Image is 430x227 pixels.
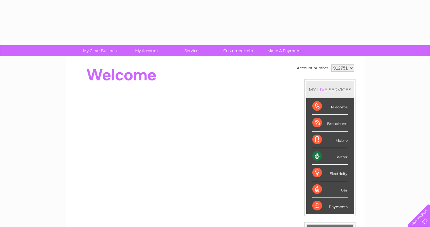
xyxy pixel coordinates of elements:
a: Customer Help [213,45,263,56]
div: MY SERVICES [306,81,354,98]
a: Services [167,45,217,56]
div: Mobile [312,132,348,148]
div: LIVE [316,87,329,92]
div: Broadband [312,115,348,131]
td: Account number [295,63,330,73]
a: My Account [122,45,171,56]
div: Gas [312,181,348,198]
div: Water [312,148,348,165]
div: Payments [312,198,348,214]
div: Electricity [312,165,348,181]
a: Make A Payment [259,45,309,56]
div: Telecoms [312,98,348,115]
a: My Clear Business [76,45,126,56]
